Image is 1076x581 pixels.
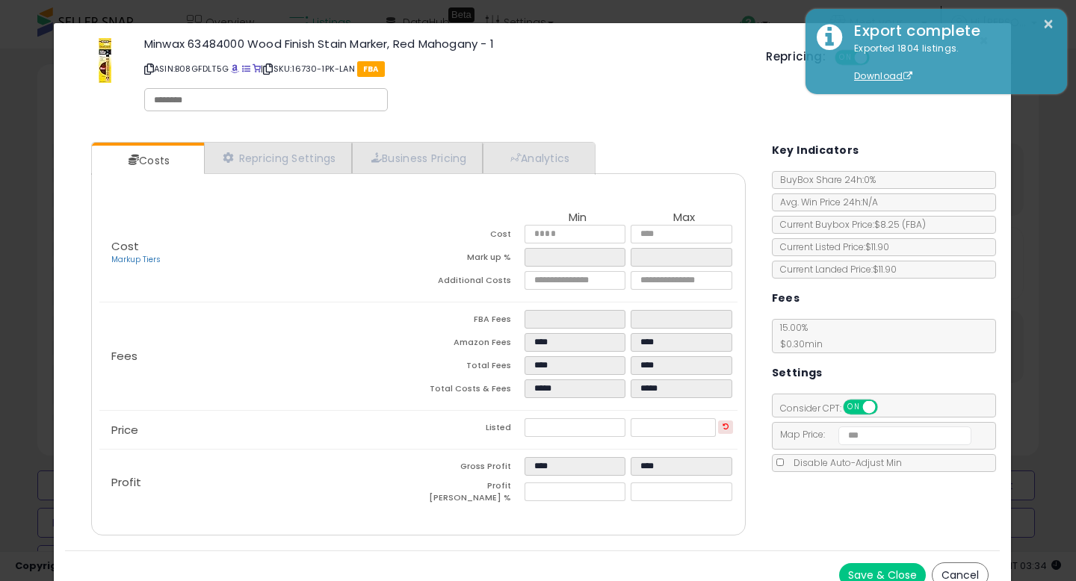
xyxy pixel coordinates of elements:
[242,63,250,75] a: All offer listings
[773,240,889,253] span: Current Listed Price: $11.90
[772,364,823,382] h5: Settings
[843,42,1056,84] div: Exported 1804 listings.
[773,402,897,414] span: Consider CPT:
[902,218,926,231] span: ( FBA )
[773,321,823,350] span: 15.00 %
[418,310,525,333] td: FBA Fees
[854,69,912,82] a: Download
[418,248,525,271] td: Mark up %
[772,289,800,308] h5: Fees
[99,350,418,362] p: Fees
[773,173,876,186] span: BuyBox Share 24h: 0%
[773,196,878,208] span: Avg. Win Price 24h: N/A
[631,211,737,225] th: Max
[111,254,161,265] a: Markup Tiers
[874,218,926,231] span: $8.25
[253,63,261,75] a: Your listing only
[231,63,239,75] a: BuyBox page
[418,225,525,248] td: Cost
[144,57,743,81] p: ASIN: B08GFDLT5G | SKU: 16730-1PK-LAN
[357,61,385,77] span: FBA
[92,146,202,175] a: Costs
[875,401,899,414] span: OFF
[418,457,525,480] td: Gross Profit
[772,141,859,160] h5: Key Indicators
[204,143,352,173] a: Repricing Settings
[418,480,525,508] td: Profit [PERSON_NAME] %
[844,401,863,414] span: ON
[99,38,111,83] img: 416azv6wSqL._SL60_.jpg
[418,418,525,441] td: Listed
[99,424,418,436] p: Price
[483,143,593,173] a: Analytics
[418,379,525,403] td: Total Costs & Fees
[352,143,483,173] a: Business Pricing
[418,333,525,356] td: Amazon Fees
[843,20,1056,42] div: Export complete
[773,218,926,231] span: Current Buybox Price:
[773,338,823,350] span: $0.30 min
[144,38,743,49] h3: Minwax 63484000 Wood Finish Stain Marker, Red Mahogany - 1
[99,240,418,266] p: Cost
[418,356,525,379] td: Total Fees
[418,271,525,294] td: Additional Costs
[525,211,631,225] th: Min
[99,476,418,488] p: Profit
[786,456,902,469] span: Disable Auto-Adjust Min
[766,51,826,63] h5: Repricing:
[773,428,972,441] span: Map Price:
[1042,15,1054,34] button: ×
[773,263,897,276] span: Current Landed Price: $11.90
